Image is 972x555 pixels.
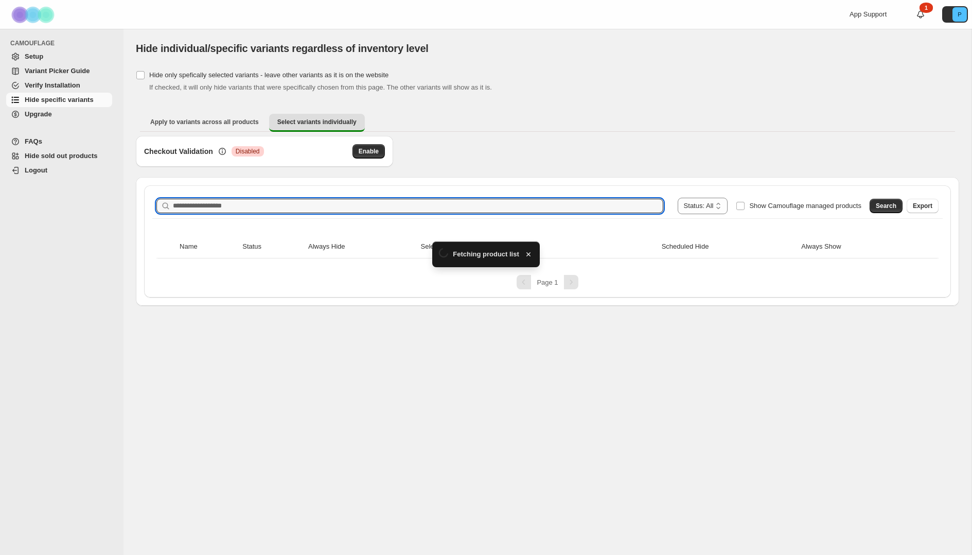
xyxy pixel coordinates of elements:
span: Apply to variants across all products [150,118,259,126]
span: Select variants individually [277,118,357,126]
th: Selected/Excluded Countries [418,235,659,258]
span: Hide individual/specific variants regardless of inventory level [136,43,429,54]
span: Hide specific variants [25,96,94,103]
text: P [958,11,961,18]
th: Name [176,235,239,258]
button: Avatar with initials P [942,6,968,23]
th: Always Hide [305,235,418,258]
span: If checked, it will only hide variants that were specifically chosen from this page. The other va... [149,83,492,91]
span: Verify Installation [25,81,80,89]
th: Always Show [798,235,918,258]
th: Scheduled Hide [659,235,799,258]
span: Disabled [236,147,260,155]
span: Hide only spefically selected variants - leave other variants as it is on the website [149,71,388,79]
span: Page 1 [537,279,558,286]
span: Show Camouflage managed products [749,202,861,210]
img: Camouflage [8,1,60,29]
span: CAMOUFLAGE [10,39,116,47]
span: Export [913,202,932,210]
span: FAQs [25,137,42,145]
a: Setup [6,49,112,64]
span: Enable [359,147,379,155]
a: Hide sold out products [6,149,112,163]
div: 1 [920,3,933,13]
a: Upgrade [6,107,112,122]
button: Select variants individually [269,114,365,132]
button: Apply to variants across all products [142,114,267,130]
div: Select variants individually [136,136,959,306]
span: Logout [25,166,47,174]
a: Logout [6,163,112,178]
span: App Support [850,10,887,18]
a: Verify Installation [6,78,112,93]
span: Fetching product list [453,249,519,259]
nav: Pagination [152,275,943,289]
span: Upgrade [25,110,52,118]
th: Status [239,235,305,258]
span: Avatar with initials P [952,7,967,22]
a: Variant Picker Guide [6,64,112,78]
a: 1 [915,9,926,20]
span: Search [876,202,896,210]
span: Variant Picker Guide [25,67,90,75]
h3: Checkout Validation [144,146,213,157]
a: FAQs [6,134,112,149]
span: Hide sold out products [25,152,98,160]
a: Hide specific variants [6,93,112,107]
button: Search [870,199,903,213]
button: Enable [352,144,385,159]
button: Export [907,199,939,213]
span: Setup [25,53,43,60]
